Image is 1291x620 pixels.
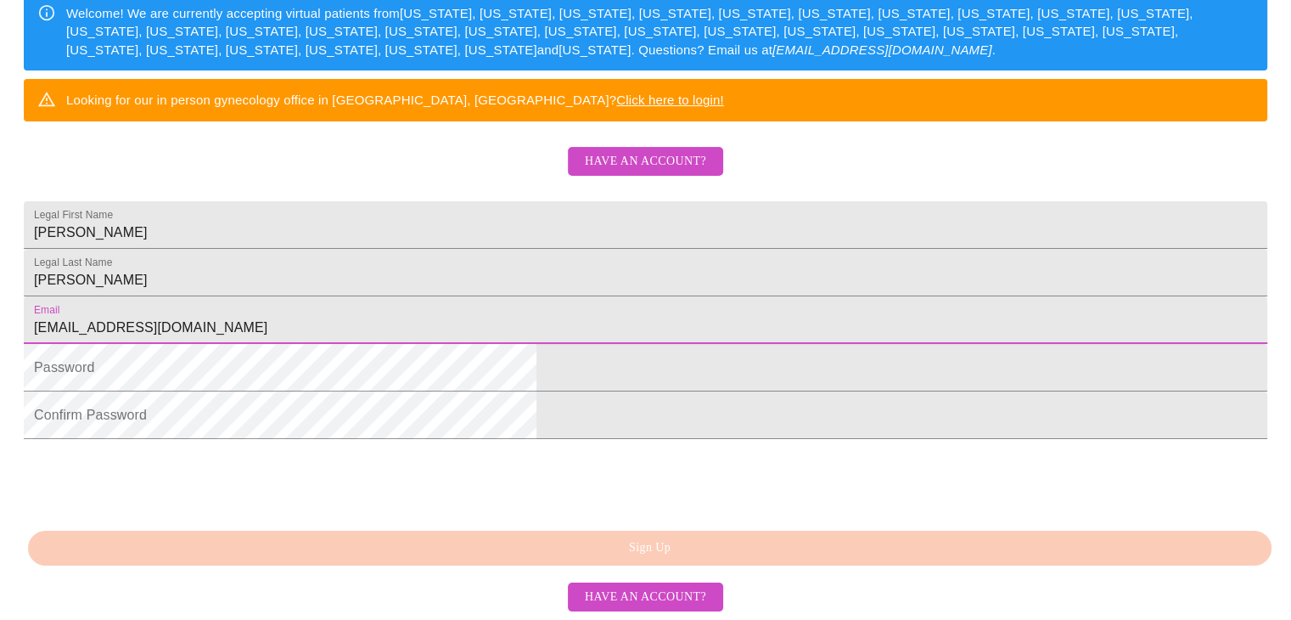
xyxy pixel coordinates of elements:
a: Have an account? [564,589,727,603]
iframe: reCAPTCHA [24,448,282,514]
button: Have an account? [568,147,723,177]
span: Have an account? [585,151,706,172]
a: Click here to login! [616,93,724,107]
span: Have an account? [585,587,706,608]
a: Have an account? [564,166,727,180]
button: Have an account? [568,583,723,612]
div: Looking for our in person gynecology office in [GEOGRAPHIC_DATA], [GEOGRAPHIC_DATA]? [66,84,724,116]
em: [EMAIL_ADDRESS][DOMAIN_NAME] [772,42,992,57]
